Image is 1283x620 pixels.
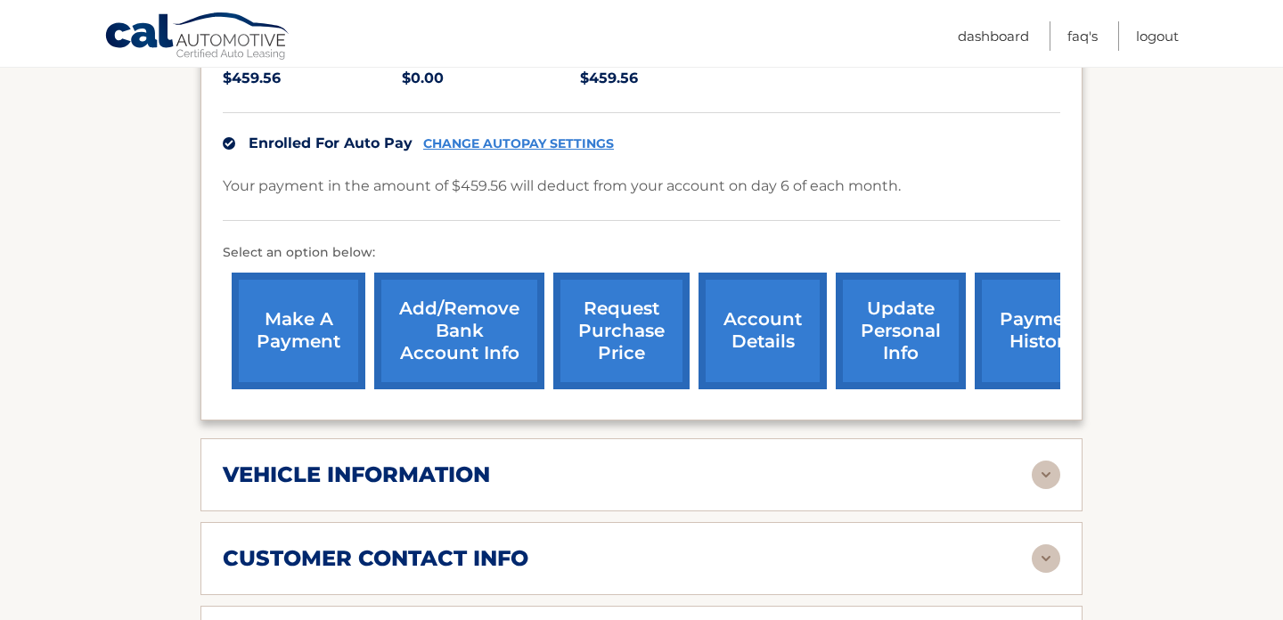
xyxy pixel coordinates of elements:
[1136,21,1179,51] a: Logout
[423,136,614,151] a: CHANGE AUTOPAY SETTINGS
[580,66,759,91] p: $459.56
[699,273,827,389] a: account details
[402,66,581,91] p: $0.00
[232,273,365,389] a: make a payment
[223,461,490,488] h2: vehicle information
[1032,461,1060,489] img: accordion-rest.svg
[553,273,690,389] a: request purchase price
[975,273,1108,389] a: payment history
[223,66,402,91] p: $459.56
[1032,544,1060,573] img: accordion-rest.svg
[958,21,1029,51] a: Dashboard
[1067,21,1098,51] a: FAQ's
[836,273,966,389] a: update personal info
[223,174,901,199] p: Your payment in the amount of $459.56 will deduct from your account on day 6 of each month.
[374,273,544,389] a: Add/Remove bank account info
[104,12,291,63] a: Cal Automotive
[223,545,528,572] h2: customer contact info
[223,242,1060,264] p: Select an option below:
[223,137,235,150] img: check.svg
[249,135,413,151] span: Enrolled For Auto Pay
